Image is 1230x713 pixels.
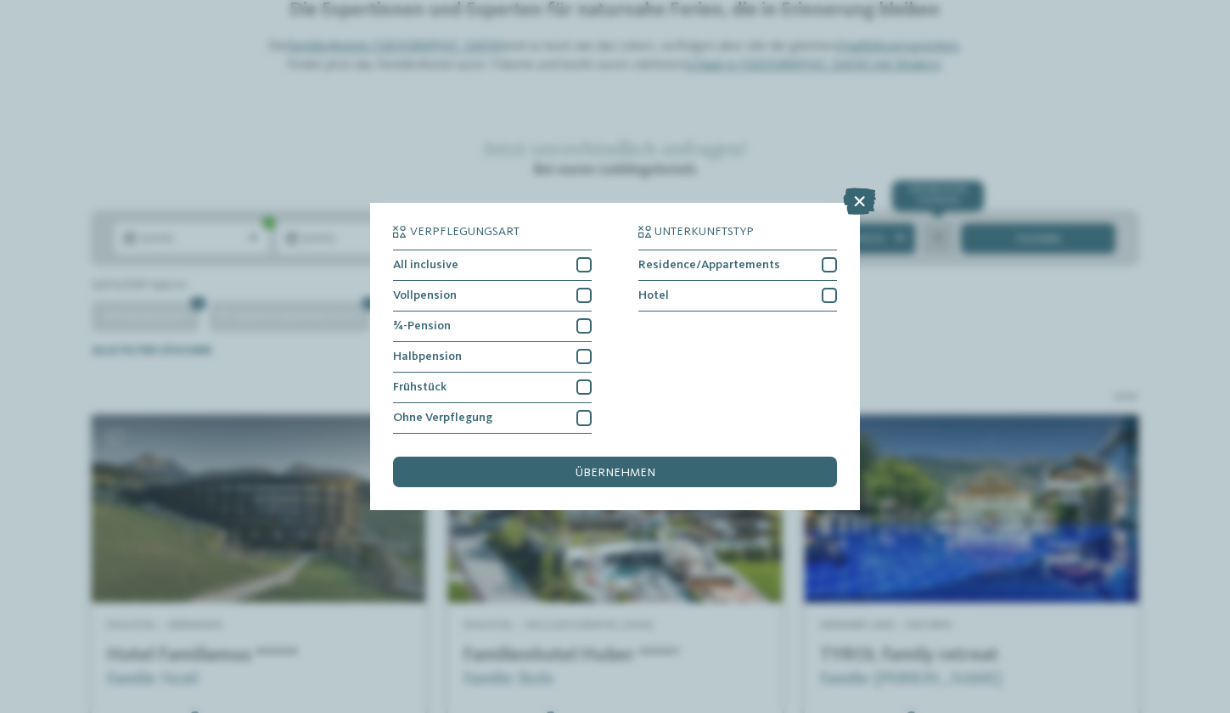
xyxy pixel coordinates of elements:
[393,289,457,301] span: Vollpension
[654,226,754,238] span: Unterkunftstyp
[410,226,520,238] span: Verpflegungsart
[393,320,451,332] span: ¾-Pension
[638,259,780,271] span: Residence/Appartements
[393,259,458,271] span: All inclusive
[393,351,462,362] span: Halbpension
[393,381,447,393] span: Frühstück
[576,467,655,479] span: übernehmen
[393,412,492,424] span: Ohne Verpflegung
[638,289,669,301] span: Hotel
